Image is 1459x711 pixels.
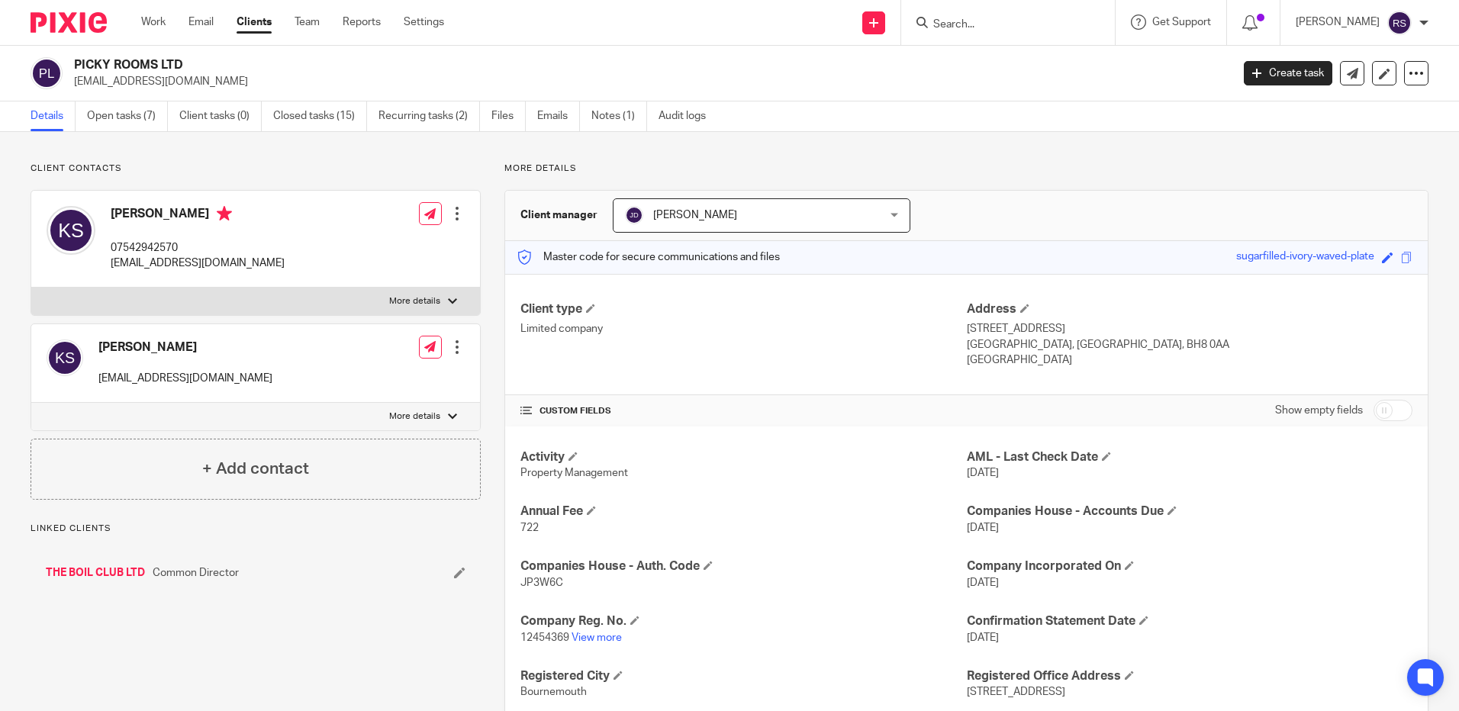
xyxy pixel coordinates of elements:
p: Limited company [520,321,966,336]
span: [STREET_ADDRESS] [967,687,1065,697]
a: Settings [404,14,444,30]
span: Common Director [153,565,239,581]
a: Create task [1244,61,1332,85]
a: THE BOIL CLUB LTD [46,565,145,581]
a: Work [141,14,166,30]
span: 722 [520,523,539,533]
p: [EMAIL_ADDRESS][DOMAIN_NAME] [111,256,285,271]
span: [DATE] [967,577,999,588]
h4: Confirmation Statement Date [967,613,1412,629]
h4: Registered Office Address [967,668,1412,684]
p: Master code for secure communications and files [517,249,780,265]
i: Primary [217,206,232,221]
p: More details [389,410,440,423]
p: Client contacts [31,162,481,175]
h4: Address [967,301,1412,317]
p: 07542942570 [111,240,285,256]
h4: Companies House - Accounts Due [967,503,1412,520]
h4: Activity [520,449,966,465]
a: Clients [237,14,272,30]
a: Audit logs [659,101,717,131]
p: [GEOGRAPHIC_DATA], [GEOGRAPHIC_DATA], BH8 0AA [967,337,1412,352]
a: Emails [537,101,580,131]
a: Email [188,14,214,30]
span: 12454369 [520,632,569,643]
h4: CUSTOM FIELDS [520,405,966,417]
p: [GEOGRAPHIC_DATA] [967,352,1412,368]
h4: Annual Fee [520,503,966,520]
p: More details [504,162,1428,175]
a: Notes (1) [591,101,647,131]
span: [DATE] [967,468,999,478]
span: [DATE] [967,523,999,533]
p: [EMAIL_ADDRESS][DOMAIN_NAME] [74,74,1221,89]
span: [PERSON_NAME] [653,210,737,220]
input: Search [932,18,1069,32]
h3: Client manager [520,208,597,223]
span: [DATE] [967,632,999,643]
a: Details [31,101,76,131]
p: [STREET_ADDRESS] [967,321,1412,336]
a: Team [295,14,320,30]
span: JP3W6C [520,577,563,588]
a: Client tasks (0) [179,101,262,131]
img: svg%3E [31,57,63,89]
h4: Registered City [520,668,966,684]
h4: [PERSON_NAME] [98,339,272,355]
img: svg%3E [47,206,95,255]
h4: AML - Last Check Date [967,449,1412,465]
h4: + Add contact [202,457,309,481]
h4: Company Reg. No. [520,613,966,629]
a: View more [572,632,622,643]
h4: Client type [520,301,966,317]
h4: [PERSON_NAME] [111,206,285,225]
p: [EMAIL_ADDRESS][DOMAIN_NAME] [98,371,272,386]
span: Bournemouth [520,687,587,697]
p: [PERSON_NAME] [1296,14,1380,30]
p: More details [389,295,440,307]
h2: PICKY ROOMS LTD [74,57,991,73]
div: sugarfilled-ivory-waved-plate [1236,249,1374,266]
h4: Company Incorporated On [967,558,1412,574]
h4: Companies House - Auth. Code [520,558,966,574]
label: Show empty fields [1275,403,1363,418]
span: Property Management [520,468,628,478]
a: Closed tasks (15) [273,101,367,131]
span: Get Support [1152,17,1211,27]
p: Linked clients [31,523,481,535]
img: Pixie [31,12,107,33]
a: Open tasks (7) [87,101,168,131]
img: svg%3E [47,339,83,376]
a: Files [491,101,526,131]
a: Recurring tasks (2) [378,101,480,131]
img: svg%3E [625,206,643,224]
img: svg%3E [1387,11,1412,35]
a: Reports [343,14,381,30]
